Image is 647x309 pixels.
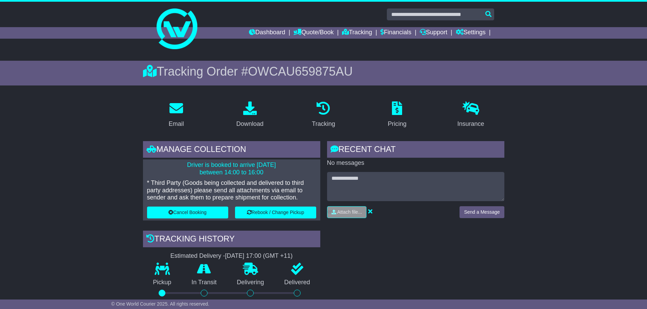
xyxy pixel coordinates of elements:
[164,99,188,131] a: Email
[232,99,268,131] a: Download
[235,207,316,218] button: Rebook / Change Pickup
[143,64,504,79] div: Tracking Order #
[293,27,334,39] a: Quote/Book
[147,161,316,176] p: Driver is booked to arrive [DATE] between 14:00 to 16:00
[456,27,486,39] a: Settings
[342,27,372,39] a: Tracking
[236,119,264,129] div: Download
[147,179,316,201] p: * Third Party (Goods being collected and delivered to third party addresses) please send all atta...
[143,252,320,260] div: Estimated Delivery -
[181,279,227,286] p: In Transit
[327,159,504,167] p: No messages
[143,141,320,159] div: Manage collection
[307,99,339,131] a: Tracking
[453,99,489,131] a: Insurance
[248,64,353,78] span: OWCAU659875AU
[143,279,182,286] p: Pickup
[383,99,411,131] a: Pricing
[327,141,504,159] div: RECENT CHAT
[143,231,320,249] div: Tracking history
[227,279,274,286] p: Delivering
[168,119,184,129] div: Email
[380,27,411,39] a: Financials
[225,252,293,260] div: [DATE] 17:00 (GMT +11)
[111,301,210,307] span: © One World Courier 2025. All rights reserved.
[249,27,285,39] a: Dashboard
[147,207,228,218] button: Cancel Booking
[312,119,335,129] div: Tracking
[420,27,447,39] a: Support
[388,119,407,129] div: Pricing
[457,119,484,129] div: Insurance
[274,279,320,286] p: Delivered
[460,206,504,218] button: Send a Message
